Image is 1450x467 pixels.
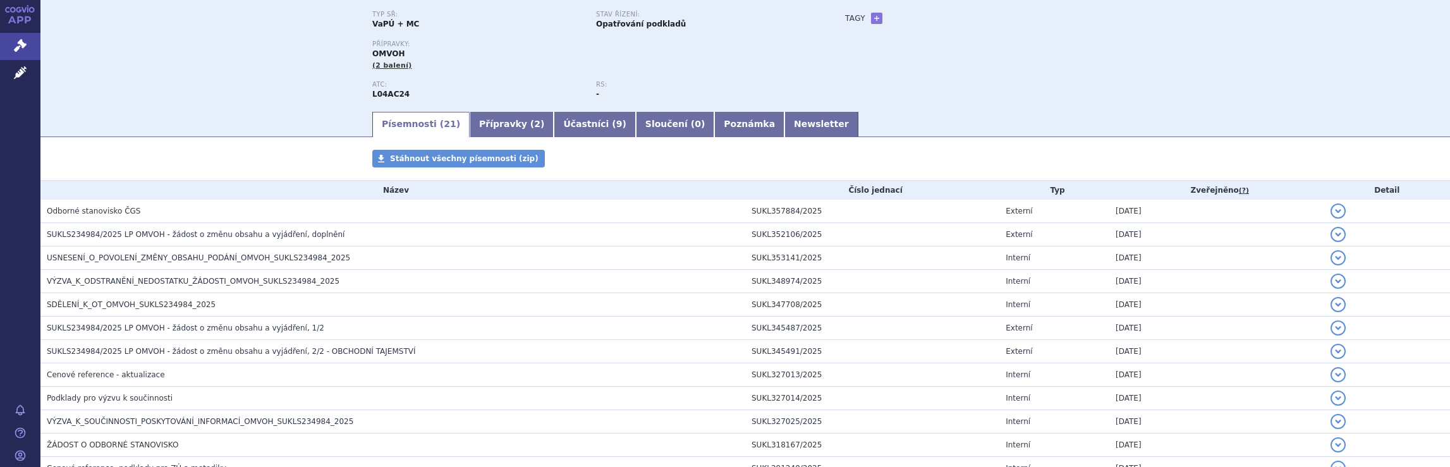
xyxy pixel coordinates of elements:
th: Zveřejněno [1109,181,1324,200]
a: Newsletter [784,112,858,137]
button: detail [1331,274,1346,289]
th: Detail [1324,181,1450,200]
p: RS: [596,81,807,88]
p: ATC: [372,81,583,88]
span: Interní [1006,300,1030,309]
a: Přípravky (2) [470,112,554,137]
td: SUKL347708/2025 [745,293,999,317]
th: Typ [999,181,1109,200]
strong: VaPÚ + MC [372,20,419,28]
span: Stáhnout všechny písemnosti (zip) [390,154,539,163]
span: 21 [444,119,456,129]
td: SUKL353141/2025 [745,246,999,270]
span: SUKLS234984/2025 LP OMVOH - žádost o změnu obsahu a vyjádření, 2/2 - OBCHODNÍ TAJEMSTVÍ [47,347,416,356]
span: Externí [1006,230,1032,239]
a: Stáhnout všechny písemnosti (zip) [372,150,545,167]
td: [DATE] [1109,363,1324,387]
span: Odborné stanovisko ČGS [47,207,140,215]
strong: - [596,90,599,99]
td: SUKL348974/2025 [745,270,999,293]
span: Interní [1006,253,1030,262]
button: detail [1331,227,1346,242]
span: Interní [1006,370,1030,379]
a: Účastníci (9) [554,112,635,137]
a: Písemnosti (21) [372,112,470,137]
span: ŽÁDOST O ODBORNÉ STANOVISKO [47,440,178,449]
button: detail [1331,437,1346,452]
span: USNESENÍ_O_POVOLENÍ_ZMĚNY_OBSAHU_PODÁNÍ_OMVOH_SUKLS234984_2025 [47,253,350,262]
span: Externí [1006,324,1032,332]
strong: Opatřování podkladů [596,20,686,28]
a: + [871,13,882,24]
span: (2 balení) [372,61,412,70]
span: Interní [1006,417,1030,426]
td: SUKL327014/2025 [745,387,999,410]
td: SUKL345491/2025 [745,340,999,363]
td: SUKL357884/2025 [745,200,999,223]
p: Stav řízení: [596,11,807,18]
td: [DATE] [1109,270,1324,293]
button: detail [1331,414,1346,429]
span: Externí [1006,207,1032,215]
button: detail [1331,203,1346,219]
p: Přípravky: [372,40,820,48]
span: Cenové reference - aktualizace [47,370,165,379]
th: Číslo jednací [745,181,999,200]
span: 2 [534,119,540,129]
td: [DATE] [1109,246,1324,270]
td: [DATE] [1109,434,1324,457]
h3: Tagy [845,11,865,26]
p: Typ SŘ: [372,11,583,18]
th: Název [40,181,745,200]
td: SUKL352106/2025 [745,223,999,246]
span: SUKLS234984/2025 LP OMVOH - žádost o změnu obsahu a vyjádření, 1/2 [47,324,324,332]
span: VÝZVA_K_ODSTRANĚNÍ_NEDOSTATKU_ŽÁDOSTI_OMVOH_SUKLS234984_2025 [47,277,339,286]
span: Externí [1006,347,1032,356]
button: detail [1331,297,1346,312]
a: Sloučení (0) [636,112,714,137]
span: SDĚLENÍ_K_OT_OMVOH_SUKLS234984_2025 [47,300,216,309]
button: detail [1331,320,1346,336]
span: VÝZVA_K_SOUČINNOSTI_POSKYTOVÁNÍ_INFORMACÍ_OMVOH_SUKLS234984_2025 [47,417,353,426]
td: SUKL327013/2025 [745,363,999,387]
td: SUKL327025/2025 [745,410,999,434]
a: Poznámka [714,112,784,137]
abbr: (?) [1239,186,1249,195]
td: [DATE] [1109,223,1324,246]
span: Interní [1006,394,1030,403]
td: [DATE] [1109,293,1324,317]
td: [DATE] [1109,340,1324,363]
button: detail [1331,367,1346,382]
span: 0 [695,119,701,129]
button: detail [1331,391,1346,406]
td: [DATE] [1109,387,1324,410]
span: 9 [616,119,623,129]
span: Interní [1006,277,1030,286]
button: detail [1331,344,1346,359]
span: Interní [1006,440,1030,449]
span: OMVOH [372,49,405,58]
td: [DATE] [1109,200,1324,223]
span: SUKLS234984/2025 LP OMVOH - žádost o změnu obsahu a vyjádření, doplnění [47,230,344,239]
strong: MIRIKIZUMAB [372,90,410,99]
td: [DATE] [1109,410,1324,434]
span: Podklady pro výzvu k součinnosti [47,394,173,403]
td: SUKL318167/2025 [745,434,999,457]
td: [DATE] [1109,317,1324,340]
td: SUKL345487/2025 [745,317,999,340]
button: detail [1331,250,1346,265]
